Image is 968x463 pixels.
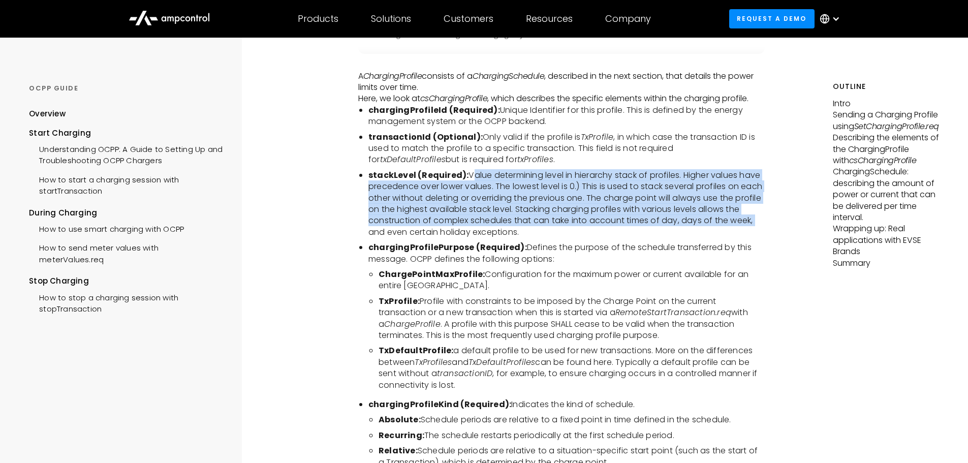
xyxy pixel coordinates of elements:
div: Overview [29,108,66,119]
li: Defines the purpose of the schedule transferred by this message. OCPP defines the following options: [368,242,765,265]
a: How to start a charging session with startTransaction [29,169,223,200]
b: ChargePointMaxProfile: [379,268,485,280]
b: Absolute: [379,414,421,425]
em: ChargingProfile [363,70,422,82]
p: Summary [833,258,939,269]
a: Understanding OCPP: A Guide to Setting Up and Troubleshooting OCPP Chargers [29,139,223,169]
i: RemoteStartTransaction.req [615,306,731,318]
i: txDefaultProfiles [380,153,446,165]
li: Profile with constraints to be imposed by the Charge Point on the current transaction or a new tr... [379,296,765,342]
em: csChargingProfile [420,92,488,104]
p: Intro [833,98,939,109]
div: Company [605,13,651,24]
b: chargingProfilePurpose (Required): [368,241,527,253]
li: Only valid if the profile is , in which case the transaction ID is used to match the profile to a... [368,132,765,166]
em: csChargingProfile [849,155,917,166]
i: TxProfiles [415,356,452,368]
b: Relative: [379,445,418,456]
i: ChargeProfile [384,318,441,330]
b: transactionId (Optional): [368,131,483,143]
i: TxDefaultProfiles [469,356,535,368]
b: chargingProfileId (Required): [368,104,500,116]
div: During Charging [29,207,223,219]
b: Recurring: [379,429,424,441]
p: Wrapping up: Real applications with EVSE Brands [833,223,939,257]
p: ‍ [358,59,765,70]
em: SetChargingProfile.req [854,120,939,132]
a: Overview [29,108,66,127]
a: Request a demo [729,9,815,28]
li: The schedule restarts periodically at the first schedule period. [379,430,765,441]
div: OCPP GUIDE [29,84,223,93]
p: Describing the elements of the ChargingProfile with [833,132,939,166]
div: Products [298,13,338,24]
em: ChargingSchedule [473,70,544,82]
li: Configuration for the maximum power or current available for an entire [GEOGRAPHIC_DATA]. [379,269,765,292]
a: How to send meter values with meterValues.req [29,237,223,268]
b: chargingProfileKind (Required): [368,398,511,410]
b: TxDefaultProfile: [379,345,453,356]
li: Schedule periods are relative to a fixed point in time defined in the schedule. [379,414,765,425]
li: a default profile to be used for new transactions. More on the differences between and can be fou... [379,345,765,391]
i: transactionID [437,367,493,379]
i: TxProfile [581,131,614,143]
h5: Outline [833,81,939,92]
div: Solutions [371,13,411,24]
div: Resources [526,13,573,24]
p: A consists of a , described in the next section, that details the power limits over time. [358,71,765,94]
li: Unique Identifier for this profile. This is defined by the energy management system or the OCPP b... [368,105,765,128]
b: TxProfile: [379,295,420,307]
a: How to stop a charging session with stopTransaction [29,287,223,318]
li: Value determining level in hierarchy stack of profiles. Higher values have precedence over lower ... [368,170,765,238]
b: stackLevel (Required): [368,169,469,181]
div: Customers [444,13,493,24]
p: ChargingSchedule: describing the amount of power or current that can be delivered per time interval. [833,166,939,223]
p: Here, we look at , which describes the specific elements within the charging profile. [358,93,765,104]
i: txProfiles [517,153,553,165]
div: Start Charging [29,128,223,139]
p: Sending a Charging Profile using [833,109,939,132]
li: Indicates the kind of schedule. [368,399,765,410]
div: Stop Charging [29,275,223,287]
a: How to use smart charging with OCPP [29,219,184,237]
